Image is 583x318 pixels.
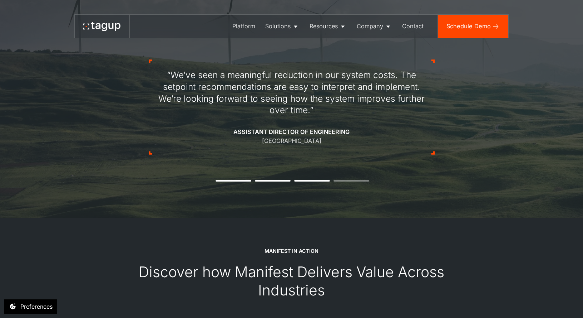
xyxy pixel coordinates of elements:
a: Resources [305,15,352,38]
div: [GEOGRAPHIC_DATA] [262,136,321,145]
div: Resources [310,22,338,30]
div: Preferences [20,302,53,311]
div: Contact [402,22,424,30]
div: Company [357,22,383,30]
div: Solutions [265,22,291,30]
button: 3 of 4 [294,180,330,182]
div: Schedule Demo [446,22,491,30]
a: Company [352,15,397,38]
div: MANIFEST IN ACTION [265,247,318,255]
a: Schedule Demo [438,15,508,38]
div: Platform [232,22,255,30]
button: 2 of 4 [255,180,291,182]
div: Assistant Director of Engineering [233,127,350,136]
div: “We’ve seen a meaningful reduction in our system costs. The setpoint recommendations are easy to ... [157,69,426,116]
div: Discover how Manifest Delivers Value Across Industries [131,263,452,300]
a: Contact [397,15,429,38]
button: 1 of 4 [216,180,251,182]
a: Solutions [260,15,305,38]
a: Platform [227,15,260,38]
